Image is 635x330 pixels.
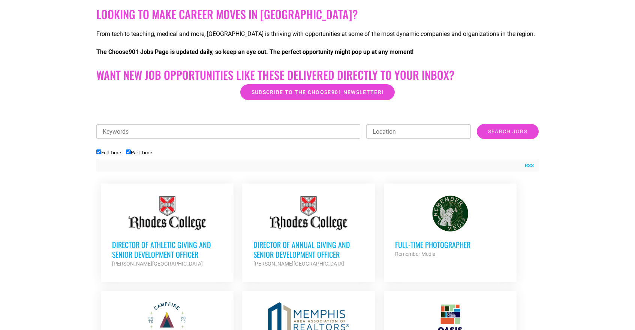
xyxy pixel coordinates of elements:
label: Part Time [126,150,152,155]
h2: Want New Job Opportunities like these Delivered Directly to your Inbox? [96,68,539,82]
input: Search Jobs [477,124,539,139]
h3: Director of Annual Giving and Senior Development Officer [253,240,364,259]
input: Part Time [126,149,131,154]
a: Full-Time Photographer Remember Media [384,184,517,270]
input: Keywords [96,124,360,139]
input: Location [366,124,471,139]
p: From tech to teaching, medical and more, [GEOGRAPHIC_DATA] is thriving with opportunities at some... [96,30,539,39]
strong: [PERSON_NAME][GEOGRAPHIC_DATA] [112,261,203,267]
label: Full Time [96,150,121,155]
h3: Full-Time Photographer [395,240,505,249]
h2: Looking to make career moves in [GEOGRAPHIC_DATA]? [96,7,539,21]
strong: Remember Media [395,251,436,257]
h3: Director of Athletic Giving and Senior Development Officer [112,240,222,259]
strong: [PERSON_NAME][GEOGRAPHIC_DATA] [253,261,344,267]
a: RSS [521,162,534,169]
input: Full Time [96,149,101,154]
a: Subscribe to the Choose901 newsletter! [240,84,395,100]
a: Director of Annual Giving and Senior Development Officer [PERSON_NAME][GEOGRAPHIC_DATA] [242,184,375,279]
span: Subscribe to the Choose901 newsletter! [252,90,383,95]
a: Director of Athletic Giving and Senior Development Officer [PERSON_NAME][GEOGRAPHIC_DATA] [101,184,234,279]
strong: The Choose901 Jobs Page is updated daily, so keep an eye out. The perfect opportunity might pop u... [96,48,413,55]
